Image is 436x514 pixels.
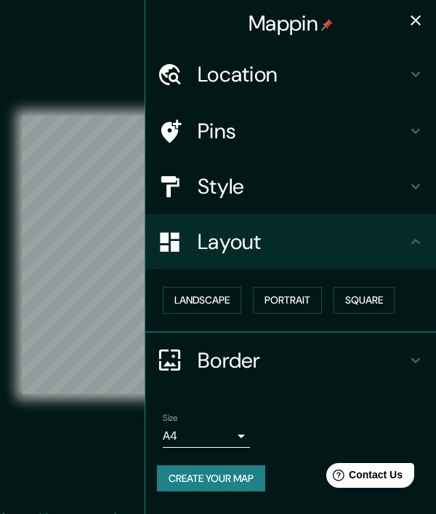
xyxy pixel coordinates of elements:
[157,465,265,492] button: Create your map
[163,424,250,448] div: A4
[249,10,333,36] h4: Mappin
[198,229,407,255] h4: Layout
[334,287,395,314] button: Square
[198,61,407,87] h4: Location
[198,173,407,199] h4: Style
[253,287,322,314] button: Portrait
[145,47,436,102] div: Location
[145,333,436,388] div: Border
[321,19,333,31] img: pin-icon.png
[198,347,407,373] h4: Border
[198,118,407,144] h4: Pins
[145,159,436,214] div: Style
[307,457,420,498] iframe: Help widget launcher
[163,287,241,314] button: Landscape
[22,116,414,394] canvas: Map
[163,411,178,424] label: Size
[145,214,436,269] div: Layout
[145,103,436,159] div: Pins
